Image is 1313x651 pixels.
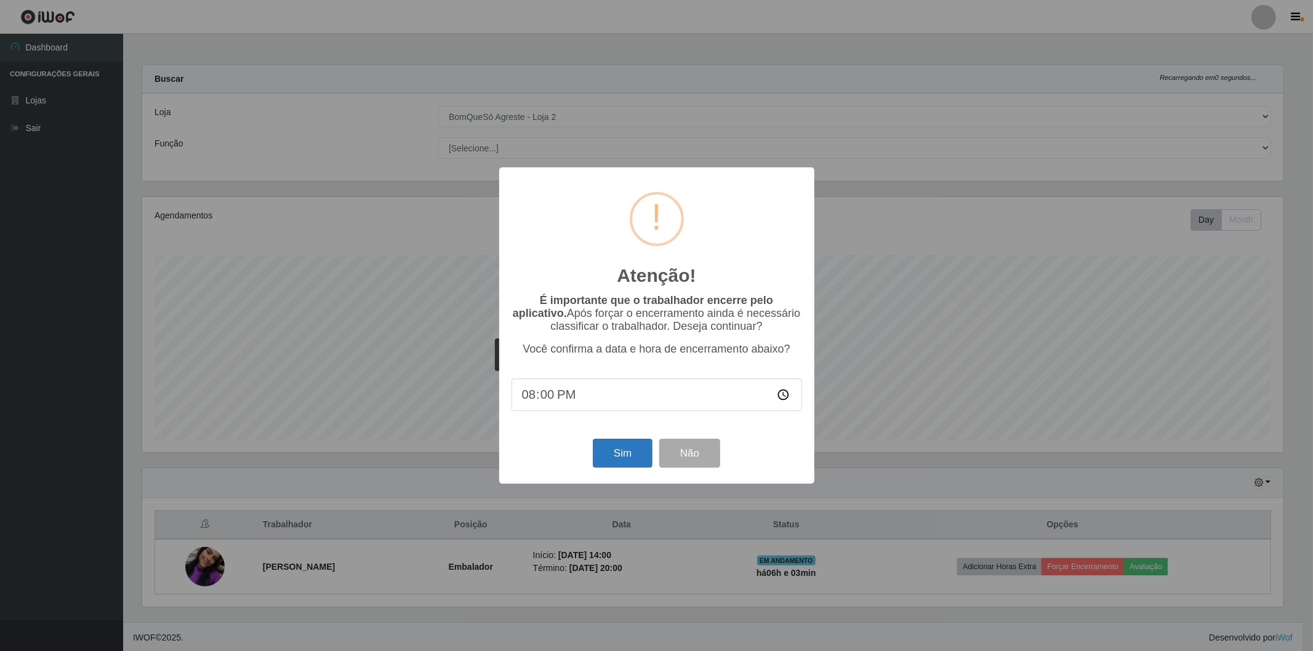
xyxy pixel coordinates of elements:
b: É importante que o trabalhador encerre pelo aplicativo. [513,294,773,319]
button: Sim [593,439,652,468]
p: Você confirma a data e hora de encerramento abaixo? [512,343,802,356]
h2: Atenção! [617,265,696,287]
p: Após forçar o encerramento ainda é necessário classificar o trabalhador. Deseja continuar? [512,294,802,333]
button: Não [659,439,720,468]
